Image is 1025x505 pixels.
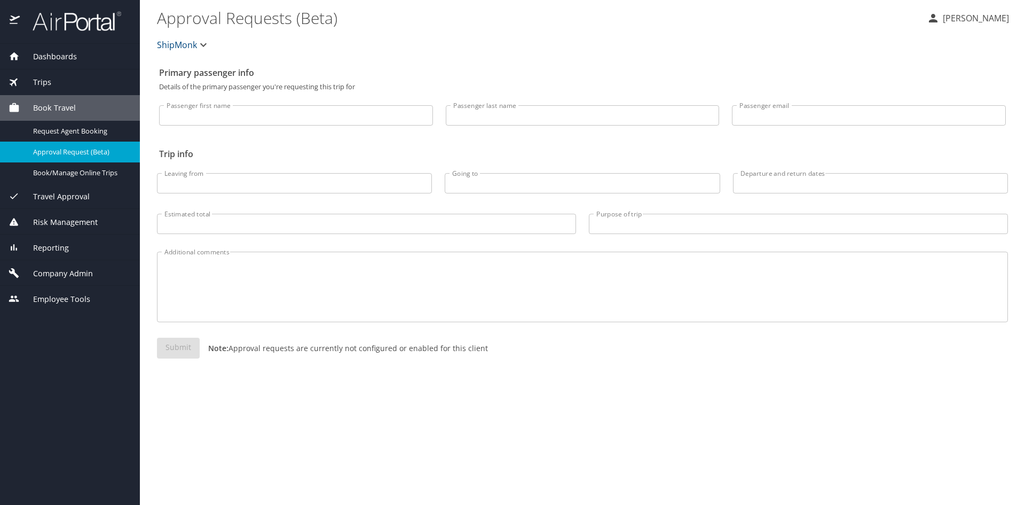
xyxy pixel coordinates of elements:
[159,145,1006,162] h2: Trip info
[157,1,918,34] h1: Approval Requests (Beta)
[20,191,90,203] span: Travel Approval
[20,102,76,114] span: Book Travel
[21,11,121,32] img: airportal-logo.png
[208,343,228,353] strong: Note:
[20,268,93,279] span: Company Admin
[153,34,214,56] button: ShipMonk
[159,83,1006,90] p: Details of the primary passenger you're requesting this trip for
[20,242,69,254] span: Reporting
[33,126,127,136] span: Request Agent Booking
[20,293,90,305] span: Employee Tools
[20,51,77,63] span: Dashboards
[200,343,488,354] p: Approval requests are currently not configured or enabled for this client
[940,12,1009,25] p: [PERSON_NAME]
[10,11,21,32] img: icon-airportal.png
[159,64,1006,81] h2: Primary passenger info
[20,76,51,88] span: Trips
[33,147,127,157] span: Approval Request (Beta)
[157,37,197,52] span: ShipMonk
[922,9,1013,28] button: [PERSON_NAME]
[33,168,127,178] span: Book/Manage Online Trips
[20,216,98,228] span: Risk Management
